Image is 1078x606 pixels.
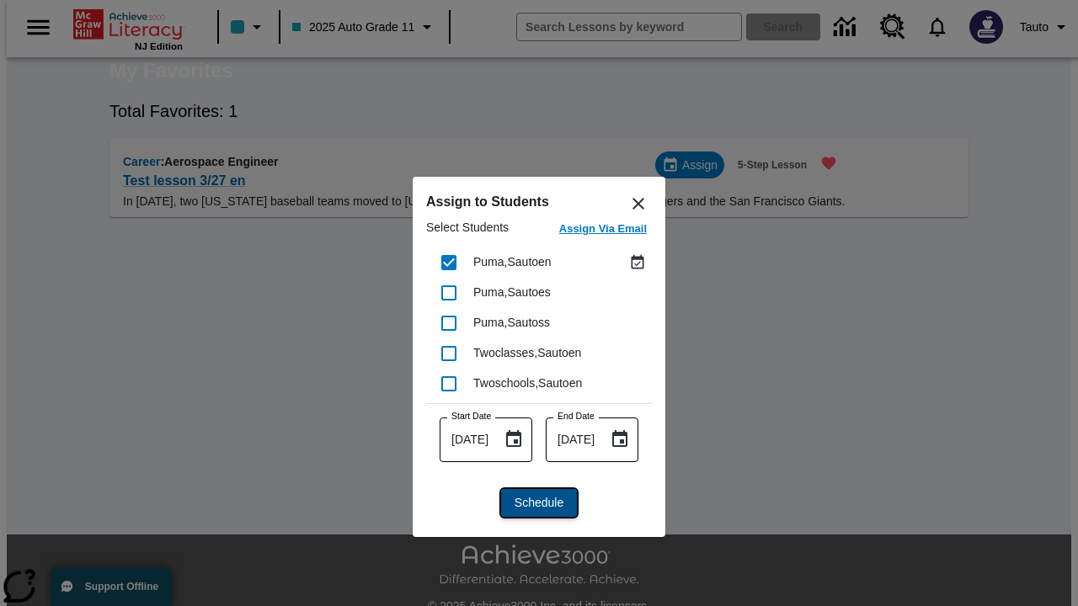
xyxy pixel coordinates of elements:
[497,423,531,456] button: Choose date, selected date is Oct 13, 2025
[473,344,650,362] div: Twoclasses, Sautoen
[473,253,625,271] div: Puma, Sautoen
[473,375,650,392] div: Twoschools, Sautoen
[546,417,596,462] input: MMMM-DD-YYYY
[426,190,652,214] h6: Assign to Students
[558,410,595,423] label: End Date
[426,219,509,243] p: Select Students
[559,220,647,239] h6: Assign Via Email
[603,423,637,456] button: Choose date, selected date is Oct 13, 2025
[473,346,581,359] span: Twoclasses , Sautoen
[473,376,582,390] span: Twoschools , Sautoen
[473,314,650,332] div: Puma, Sautoss
[501,489,577,517] button: Schedule
[473,285,551,299] span: Puma , Sautoes
[625,250,650,275] button: Assigned Oct 13 to Oct 13
[440,417,490,462] input: MMMM-DD-YYYY
[554,219,652,243] button: Assign Via Email
[451,410,491,423] label: Start Date
[473,255,552,268] span: Puma , Sautoen
[473,284,650,301] div: Puma, Sautoes
[473,316,550,329] span: Puma , Sautoss
[515,494,563,512] span: Schedule
[618,183,659,224] button: Close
